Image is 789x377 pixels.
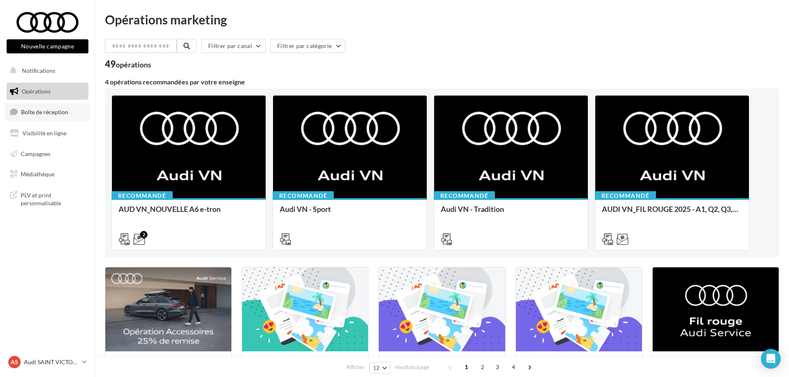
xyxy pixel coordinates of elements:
div: 49 [105,60,151,69]
span: Boîte de réception [21,108,68,115]
span: 3 [491,360,504,374]
a: Visibilité en ligne [5,125,90,142]
span: Afficher [346,363,365,371]
span: Opérations [21,88,50,95]
div: Audi VN - Tradition [441,205,581,221]
button: Notifications [5,62,87,79]
div: Open Intercom Messenger [761,349,781,369]
span: 4 [507,360,520,374]
span: PLV et print personnalisable [21,190,85,207]
div: Recommandé [112,191,173,200]
a: Boîte de réception [5,103,90,121]
span: 2 [476,360,489,374]
div: Recommandé [595,191,656,200]
div: 4 opérations recommandées par votre enseigne [105,79,779,85]
a: PLV et print personnalisable [5,186,90,211]
button: Nouvelle campagne [7,39,88,53]
span: 1 [460,360,473,374]
span: AS [11,358,18,366]
div: opérations [116,61,151,68]
a: Médiathèque [5,166,90,183]
span: Visibilité en ligne [22,130,67,137]
span: Notifications [22,67,55,74]
button: Filtrer par catégorie [270,39,345,53]
p: Audi SAINT VICTORET [24,358,79,366]
a: Opérations [5,83,90,100]
span: Médiathèque [21,170,55,178]
button: 12 [369,362,390,374]
a: Campagnes [5,145,90,163]
div: Recommandé [434,191,495,200]
div: 2 [140,231,147,238]
span: 12 [373,365,380,371]
div: Recommandé [273,191,334,200]
div: AUDI VN_FIL ROUGE 2025 - A1, Q2, Q3, Q5 et Q4 e-tron [602,205,742,221]
span: résultats/page [395,363,429,371]
div: AUD VN_NOUVELLE A6 e-tron [119,205,259,221]
span: Campagnes [21,150,50,157]
div: Audi VN - Sport [280,205,420,221]
a: AS Audi SAINT VICTORET [7,354,88,370]
div: Opérations marketing [105,13,779,26]
button: Filtrer par canal [201,39,266,53]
